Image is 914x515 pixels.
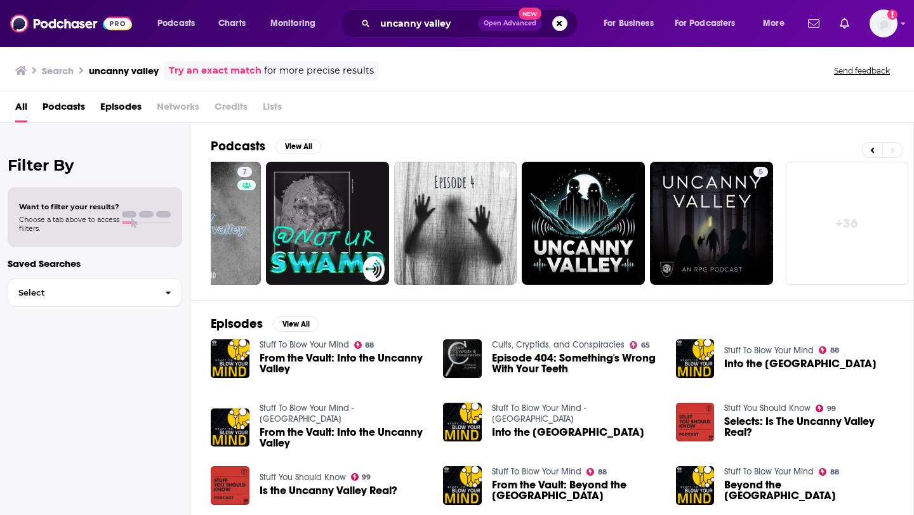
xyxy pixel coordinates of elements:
[586,468,607,476] a: 88
[157,96,199,122] span: Networks
[724,358,877,369] span: Into the [GEOGRAPHIC_DATA]
[484,20,536,27] span: Open Advanced
[211,138,321,154] a: PodcastsView All
[8,278,182,307] button: Select
[887,10,897,20] svg: Add a profile image
[595,13,670,34] button: open menu
[8,257,182,270] p: Saved Searches
[169,63,262,78] a: Try an exact match
[724,479,893,501] span: Beyond the [GEOGRAPHIC_DATA]
[19,202,119,211] span: Want to filter your results?
[211,316,263,332] h2: Episodes
[650,162,773,285] a: 5
[676,339,715,378] img: Into the Uncanny Valley
[492,403,586,424] a: Stuff To Blow Your Mind - UK
[870,10,897,37] button: Show profile menu
[443,403,482,441] img: Into the Uncanny Valley
[675,15,736,32] span: For Podcasters
[354,341,374,349] a: 88
[492,427,644,438] a: Into the Uncanny Valley
[100,96,142,122] a: Episodes
[260,339,349,350] a: Stuff To Blow Your Mind
[835,13,854,34] a: Show notifications dropdown
[275,139,321,154] button: View All
[492,466,581,477] a: Stuff To Blow Your Mind
[15,96,27,122] a: All
[827,406,836,412] span: 99
[724,345,814,356] a: Stuff To Blow Your Mind
[10,11,132,36] img: Podchaser - Follow, Share and Rate Podcasts
[519,8,541,20] span: New
[260,427,428,448] a: From the Vault: Into the Uncanny Valley
[352,9,590,38] div: Search podcasts, credits, & more...
[211,339,249,378] img: From the Vault: Into the Uncanny Valley
[492,427,644,438] span: Into the [GEOGRAPHIC_DATA]
[210,13,253,34] a: Charts
[260,472,346,483] a: Stuff You Should Know
[443,339,482,378] img: Episode 404: Something's Wrong With Your Teeth
[724,358,877,369] a: Into the Uncanny Valley
[215,96,248,122] span: Credits
[211,408,249,447] a: From the Vault: Into the Uncanny Valley
[365,342,374,348] span: 88
[19,215,119,233] span: Choose a tab above to access filters.
[43,96,85,122] a: Podcasts
[237,167,252,177] a: 7
[819,346,839,354] a: 88
[604,15,654,32] span: For Business
[724,479,893,501] a: Beyond the Uncanny Valley
[211,316,319,332] a: EpisodesView All
[263,96,282,122] span: Lists
[724,466,814,477] a: Stuff To Blow Your Mind
[211,138,265,154] h2: Podcasts
[362,474,371,480] span: 99
[492,339,625,350] a: Cults, Cryptids, and Conspiracies
[149,13,211,34] button: open menu
[478,16,542,31] button: Open AdvancedNew
[666,13,754,34] button: open menu
[676,466,715,505] img: Beyond the Uncanny Valley
[492,479,661,501] a: From the Vault: Beyond the Uncanny Valley
[724,416,893,438] a: Selects: Is The Uncanny Valley Real?
[630,341,650,349] a: 65
[870,10,897,37] img: User Profile
[89,65,159,77] h3: uncanny valley
[641,342,650,348] span: 65
[157,15,195,32] span: Podcasts
[260,353,428,374] a: From the Vault: Into the Uncanny Valley
[819,468,839,476] a: 88
[260,485,397,496] a: Is the Uncanny Valley Real?
[830,348,839,353] span: 88
[262,13,332,34] button: open menu
[870,10,897,37] span: Logged in as AutumnKatie
[676,403,715,441] img: Selects: Is The Uncanny Valley Real?
[816,405,836,412] a: 99
[492,353,661,374] a: Episode 404: Something's Wrong With Your Teeth
[375,13,478,34] input: Search podcasts, credits, & more...
[492,479,661,501] span: From the Vault: Beyond the [GEOGRAPHIC_DATA]
[443,466,482,505] img: From the Vault: Beyond the Uncanny Valley
[351,473,371,481] a: 99
[260,403,354,424] a: Stuff To Blow Your Mind - UK
[242,166,247,179] span: 7
[758,166,763,179] span: 5
[598,469,607,475] span: 88
[763,15,785,32] span: More
[830,469,839,475] span: 88
[754,13,800,34] button: open menu
[8,156,182,174] h2: Filter By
